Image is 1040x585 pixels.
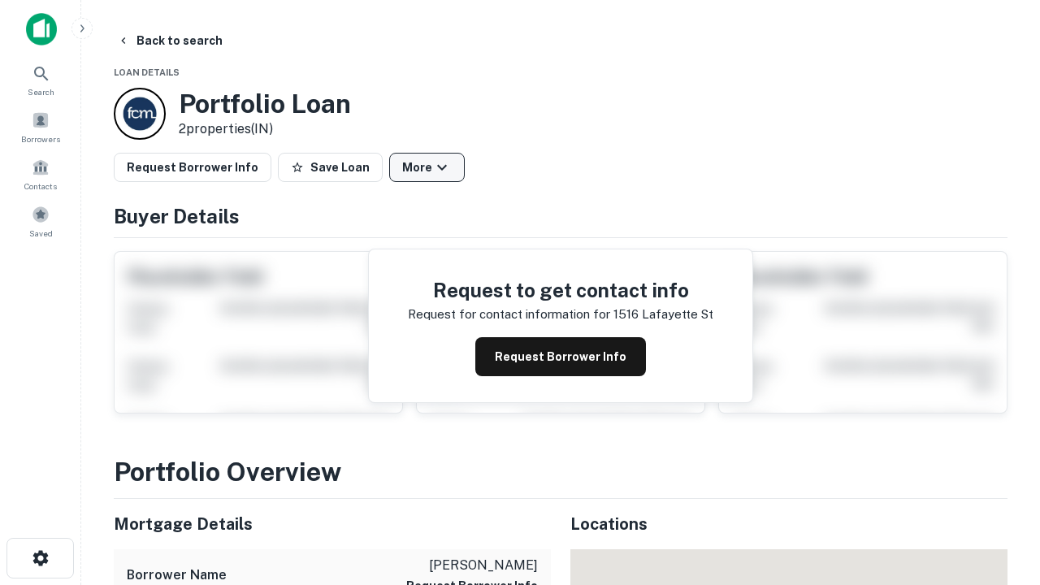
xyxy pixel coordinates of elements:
h6: Borrower Name [127,565,227,585]
span: Loan Details [114,67,180,77]
span: Contacts [24,180,57,193]
span: Saved [29,227,53,240]
p: [PERSON_NAME] [406,556,538,575]
p: 1516 lafayette st [613,305,713,324]
h5: Mortgage Details [114,512,551,536]
h3: Portfolio Overview [114,453,1007,492]
p: 2 properties (IN) [179,119,351,139]
a: Borrowers [5,105,76,149]
button: Request Borrower Info [114,153,271,182]
p: Request for contact information for [408,305,610,324]
h4: Buyer Details [114,201,1007,231]
h3: Portfolio Loan [179,89,351,119]
a: Search [5,58,76,102]
a: Saved [5,199,76,243]
span: Borrowers [21,132,60,145]
iframe: Chat Widget [959,403,1040,481]
h4: Request to get contact info [408,275,713,305]
h5: Locations [570,512,1007,536]
button: Back to search [110,26,229,55]
span: Search [28,85,54,98]
button: Request Borrower Info [475,337,646,376]
a: Contacts [5,152,76,196]
button: Save Loan [278,153,383,182]
button: More [389,153,465,182]
img: capitalize-icon.png [26,13,57,45]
